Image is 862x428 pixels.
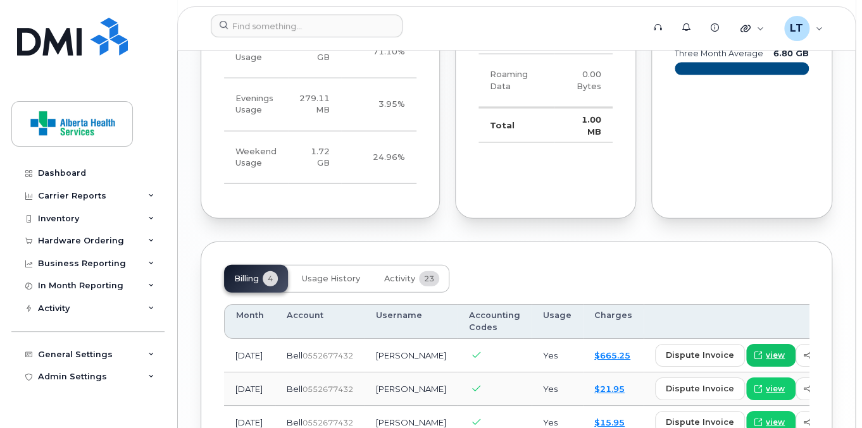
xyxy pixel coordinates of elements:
span: LT [790,21,803,36]
text: 6.80 GB [773,49,809,58]
td: Roaming Data [478,54,554,107]
span: 0552677432 [303,384,353,394]
span: dispute invoice [666,349,734,361]
span: Usage History [302,274,360,284]
input: Find something... [211,15,403,37]
div: Leslie Tshuma [775,16,832,41]
span: Bell [287,417,303,427]
th: Month [224,304,275,339]
th: Charges [583,304,644,339]
span: view [766,417,785,428]
td: [PERSON_NAME] [365,372,458,406]
td: 24.96% [341,131,416,185]
button: dispute invoice [655,377,745,400]
a: $21.95 [594,384,625,394]
td: 71.10% [341,26,416,79]
td: [PERSON_NAME] [365,339,458,372]
span: 0552677432 [303,418,353,427]
td: Evenings Usage [224,78,288,131]
td: Yes [532,372,583,406]
td: [DATE] [224,372,275,406]
td: 1.00 MB [554,107,613,143]
a: $15.95 [594,417,625,427]
td: 1.72 GB [288,131,341,185]
span: 0552677432 [303,351,353,360]
text: three month average [674,49,763,58]
th: Account [275,304,365,339]
a: view [746,344,796,367]
span: dispute invoice [666,382,734,394]
td: 279.11 MB [288,78,341,131]
td: [DATE] [224,339,275,372]
th: Usage [532,304,583,339]
span: Bell [287,350,303,360]
tr: Weekdays from 6:00pm to 8:00am [224,78,416,131]
tr: Friday from 6:00pm to Monday 8:00am [224,131,416,185]
span: view [766,350,785,361]
div: Quicklinks [732,16,773,41]
th: Accounting Codes [458,304,532,339]
a: $665.25 [594,350,630,360]
td: Weekend Usage [224,131,288,185]
span: view [766,383,785,394]
span: Activity [384,274,415,284]
td: 3.95% [341,78,416,131]
th: Username [365,304,458,339]
td: Total [478,107,554,143]
button: dispute invoice [655,344,745,367]
td: 0.00 Bytes [554,54,613,107]
td: 4.91 GB [288,26,341,79]
a: view [746,377,796,400]
span: dispute invoice [666,416,734,428]
td: Yes [532,339,583,372]
td: Daytime Usage [224,26,288,79]
span: Bell [287,384,303,394]
span: 23 [419,271,439,286]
